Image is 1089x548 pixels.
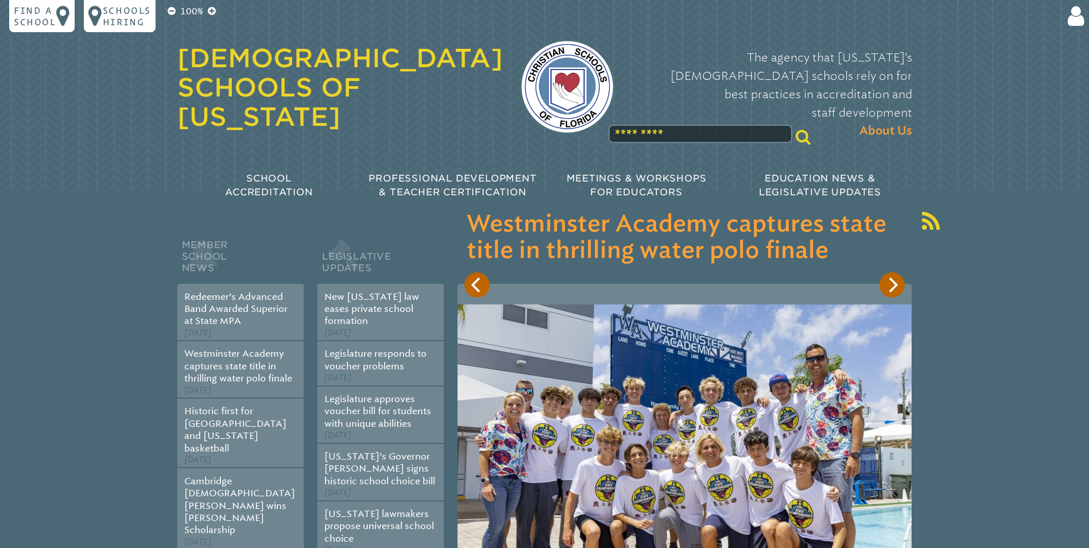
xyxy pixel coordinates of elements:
span: [DATE] [184,385,211,395]
span: School Accreditation [225,173,312,198]
span: [DATE] [184,537,211,547]
button: Next [879,272,905,298]
p: 100% [178,5,206,18]
a: [US_STATE] lawmakers propose universal school choice [324,508,434,544]
span: Meetings & Workshops for Educators [567,173,707,198]
a: Legislature responds to voucher problems [324,348,427,371]
span: [DATE] [184,455,211,465]
p: The agency that [US_STATE]’s [DEMOGRAPHIC_DATA] schools rely on for best practices in accreditati... [631,48,912,140]
span: [DATE] [324,488,351,497]
span: [DATE] [324,328,351,338]
span: Professional Development & Teacher Certification [369,173,536,198]
a: [DEMOGRAPHIC_DATA] Schools of [US_STATE] [177,43,503,132]
h2: Legislative Updates [317,237,444,284]
span: [DATE] [324,373,351,383]
h2: Member School News [177,237,304,284]
p: Schools Hiring [103,5,151,28]
span: [DATE] [184,328,211,338]
a: Redeemer’s Advanced Band Awarded Superior at State MPA [184,291,288,327]
span: About Us [859,122,912,140]
h3: Westminster Academy captures state title in thrilling water polo finale [467,211,902,264]
button: Previous [464,272,490,298]
p: Find a school [14,5,56,28]
a: Historic first for [GEOGRAPHIC_DATA] and [US_STATE] basketball [184,406,286,453]
a: Cambridge [DEMOGRAPHIC_DATA][PERSON_NAME] wins [PERSON_NAME] Scholarship [184,476,295,536]
a: Westminster Academy captures state title in thrilling water polo finale [184,348,292,384]
span: Education News & Legislative Updates [759,173,881,198]
span: [DATE] [324,430,351,440]
a: [US_STATE]’s Governor [PERSON_NAME] signs historic school choice bill [324,451,435,487]
a: New [US_STATE] law eases private school formation [324,291,419,327]
img: csf-logo-web-colors.png [521,41,613,133]
a: Legislature approves voucher bill for students with unique abilities [324,393,431,429]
